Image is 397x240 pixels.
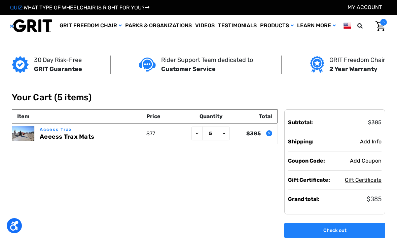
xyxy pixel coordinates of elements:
th: Total [233,110,278,124]
strong: Shipping: [288,138,314,145]
a: Testimonials [216,15,258,37]
strong: Gift Certificate: [288,177,330,183]
strong: Grand total: [288,196,320,202]
button: Gift Certificate [345,176,382,184]
p: Rider Support Team dedicated to [161,56,253,65]
span: 5 [380,19,387,26]
img: GRIT All-Terrain Wheelchair and Mobility Equipment [10,19,52,33]
strong: Coupon Code: [288,158,325,164]
h1: Your Cart (5 items) [12,92,385,103]
a: Access Trax Mats [40,133,94,141]
th: Quantity [189,110,233,124]
a: Products [258,15,295,37]
button: Add Info [360,138,382,146]
button: Remove Access Trax Mats from cart [266,130,272,136]
span: $385 [368,119,382,126]
a: Check out [284,223,385,238]
p: Access Trax [40,126,143,133]
strong: Customer Service [161,65,216,73]
a: Videos [193,15,216,37]
th: Item [12,110,145,124]
strong: 2 Year Warranty [329,65,377,73]
button: Add Coupon [350,157,382,165]
p: GRIT Freedom Chair [329,56,385,65]
strong: GRIT Guarantee [34,65,82,73]
th: Price [145,110,189,124]
a: Cart with 5 items [370,19,387,33]
input: Access Trax Mats [202,127,219,140]
img: GRIT Guarantee [12,56,29,73]
span: Add Info [360,138,382,145]
a: Learn More [295,15,337,37]
a: GRIT Freedom Chair [58,15,123,37]
span: QUIZ: [10,4,24,11]
img: us.png [344,22,351,30]
strong: $385 [246,130,261,137]
img: Grit freedom [310,56,324,73]
a: Account [348,4,382,10]
img: Cart [375,21,385,31]
input: Search [367,19,370,33]
img: Customer service [139,58,156,71]
p: 30 Day Risk-Free [34,56,82,65]
a: Parks & Organizations [123,15,193,37]
span: $77 [146,130,155,137]
strong: Subtotal: [288,119,313,126]
a: QUIZ:WHAT TYPE OF WHEELCHAIR IS RIGHT FOR YOU? [10,4,149,11]
span: $385 [367,195,382,203]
